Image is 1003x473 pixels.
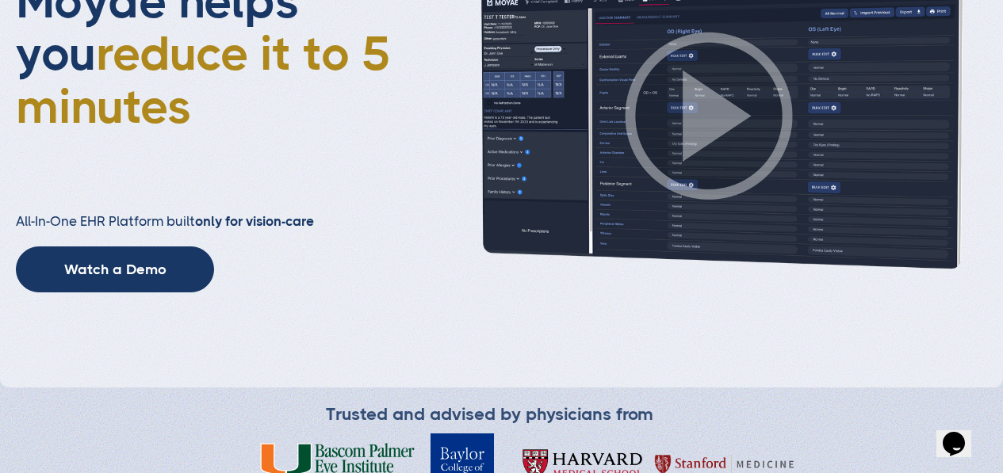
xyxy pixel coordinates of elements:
a: Watch a Demo [16,246,214,292]
span: reduce it to 5 minutes [16,26,390,133]
h2: All-In-One EHR Platform built [16,213,395,231]
div: Trusted and advised by physicians from [326,403,653,425]
iframe: chat widget [936,410,987,457]
strong: only for vision-care [195,213,314,229]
